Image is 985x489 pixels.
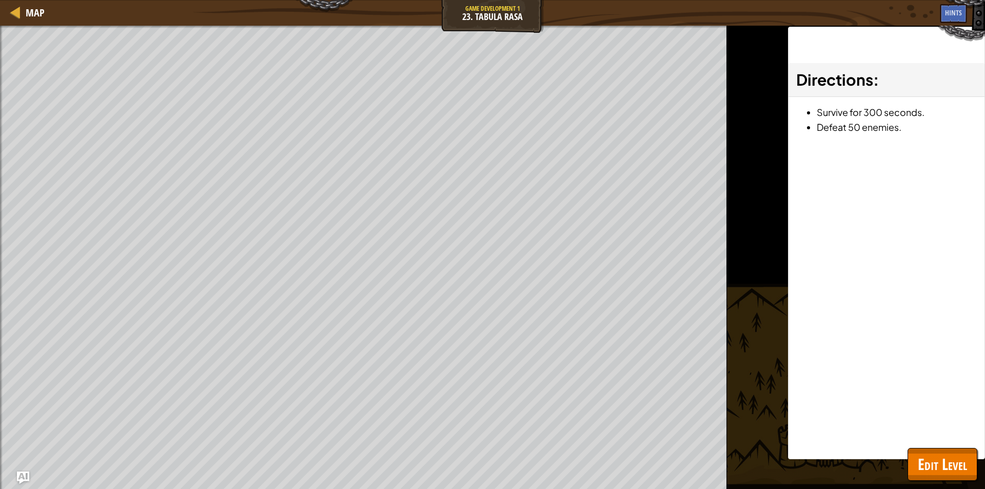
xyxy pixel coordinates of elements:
a: Map [21,6,45,19]
button: Edit Level [908,448,977,481]
h3: : [796,68,977,91]
span: Edit Level [918,454,967,475]
span: Hints [945,8,962,17]
button: Ask AI [17,472,29,484]
li: Survive for 300 seconds. [817,105,977,120]
li: Defeat 50 enemies. [817,120,977,134]
span: Directions [796,70,873,89]
span: Map [26,6,45,19]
